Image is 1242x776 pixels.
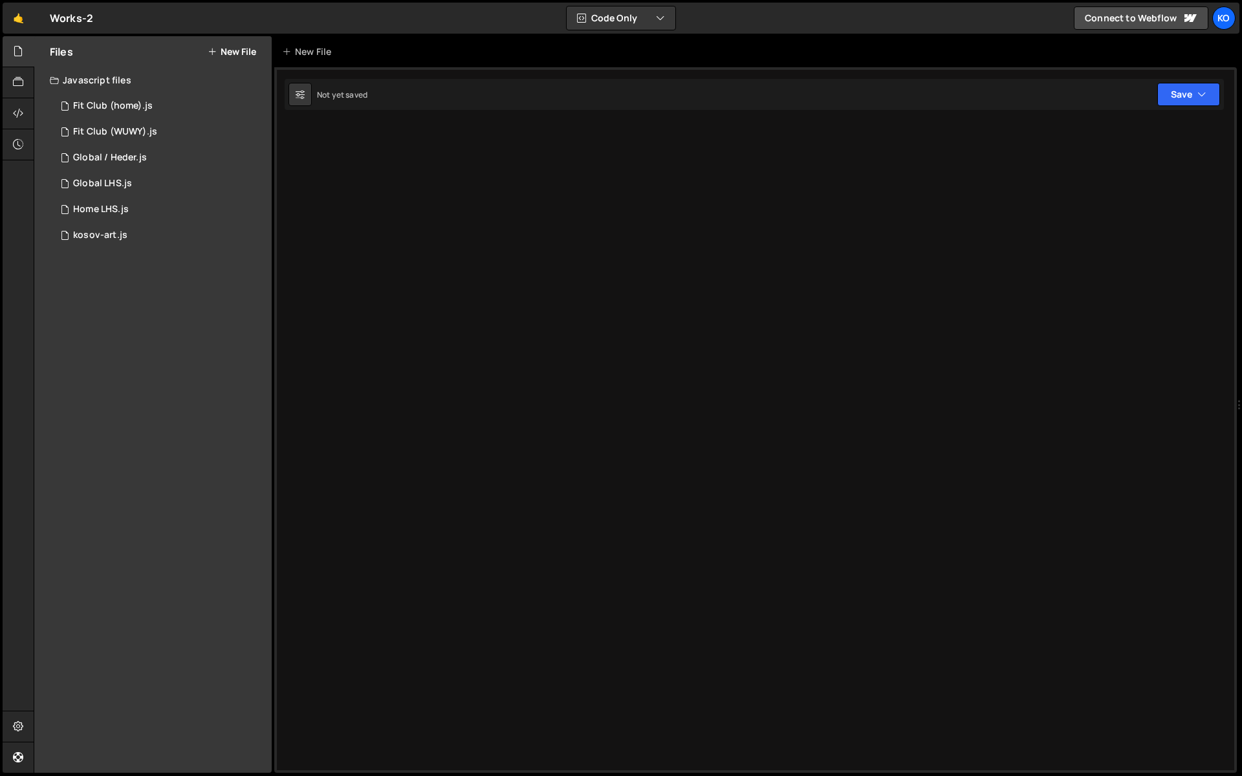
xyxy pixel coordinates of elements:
[50,93,272,119] div: 6928/27047.js
[34,67,272,93] div: Javascript files
[317,89,367,100] div: Not yet saved
[1212,6,1236,30] a: Ko
[1074,6,1208,30] a: Connect to Webflow
[282,45,336,58] div: New File
[50,197,272,222] div: 6928/45087.js
[208,47,256,57] button: New File
[73,126,157,138] div: Fit Club (WUWY).js
[73,152,147,164] div: Global / Heder.js
[3,3,34,34] a: 🤙
[50,222,272,248] div: 6928/22909.js
[73,230,127,241] div: kosov-art.js
[50,10,93,26] div: Works-2
[73,178,132,189] div: Global LHS.js
[567,6,675,30] button: Code Only
[1157,83,1220,106] button: Save
[50,171,272,197] div: 6928/45086.js
[50,145,272,171] div: 6928/31203.js
[73,100,153,112] div: Fit Club (home).js
[73,204,129,215] div: Home LHS.js
[50,45,73,59] h2: Files
[50,119,272,145] div: 6928/31842.js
